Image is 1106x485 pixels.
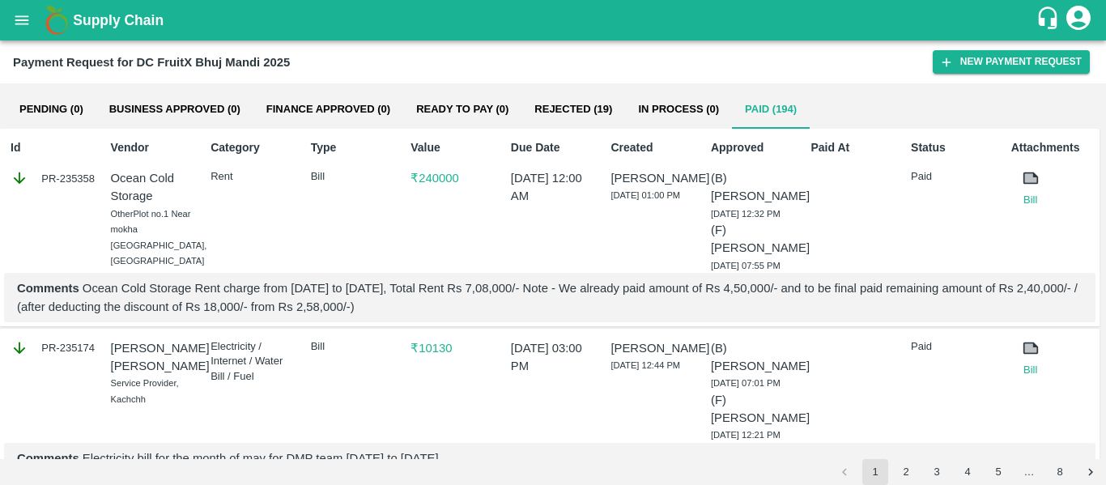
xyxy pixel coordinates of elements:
p: Type [311,139,395,156]
span: , Kachchh [111,378,179,404]
p: Ocean Cold Storage Rent charge from [DATE] to [DATE], Total Rent Rs 7,08,000/- Note - We already ... [17,279,1083,316]
div: account of current user [1064,3,1093,37]
p: Electricity bill for the month of may for DMP team [DATE] to [DATE] [17,449,1083,467]
p: Id [11,139,95,156]
span: [DATE] 12:21 PM [711,430,781,440]
p: Bill [311,169,395,185]
b: Comments [17,452,79,465]
button: Go to page 4 [955,459,981,485]
span: [DATE] 07:55 PM [711,261,781,270]
p: Category [211,139,295,156]
nav: pagination navigation [829,459,1106,485]
a: Bill [1011,192,1050,208]
p: Created [610,139,695,156]
p: (B) [PERSON_NAME] [711,339,795,376]
p: [PERSON_NAME] [610,169,695,187]
p: (F) [PERSON_NAME] [711,391,795,428]
b: Payment Request for DC FruitX Bhuj Mandi 2025 [13,56,290,69]
p: Electricity / Internet / Water Bill / Fuel [211,339,295,385]
p: [DATE] 03:00 PM [511,339,595,376]
span: [DATE] 01:00 PM [610,190,680,200]
p: (B) [PERSON_NAME] [711,169,795,206]
b: Supply Chain [73,12,164,28]
p: Status [911,139,995,156]
button: Finance Approved (0) [253,90,403,129]
span: [DATE] 12:32 PM [711,209,781,219]
button: Go to page 3 [924,459,950,485]
p: Approved [711,139,795,156]
div: customer-support [1036,6,1064,35]
button: open drawer [3,2,40,39]
p: [DATE] 12:00 AM [511,169,595,206]
div: PR-235174 [11,339,95,357]
button: Go to next page [1078,459,1104,485]
p: ₹ 10130 [410,339,495,357]
p: Paid At [811,139,895,156]
div: … [1016,465,1042,480]
p: Paid [911,169,995,185]
p: [PERSON_NAME] [PERSON_NAME] [111,339,195,376]
button: Go to page 2 [893,459,919,485]
p: Ocean Cold Storage [111,169,195,206]
button: Paid (194) [732,90,810,129]
p: (F) [PERSON_NAME] [711,221,795,257]
b: Comments [17,282,79,295]
p: [PERSON_NAME] [610,339,695,357]
span: [DATE] 12:44 PM [610,360,680,370]
p: ₹ 240000 [410,169,495,187]
button: In Process (0) [625,90,732,129]
span: Service Provider [111,378,177,388]
p: Bill [311,339,395,355]
p: Vendor [111,139,195,156]
button: Go to page 5 [985,459,1011,485]
p: Due Date [511,139,595,156]
span: Plot no.1 Near mokha [GEOGRAPHIC_DATA], [GEOGRAPHIC_DATA] [111,209,207,266]
p: Attachments [1011,139,1095,156]
p: Rent [211,169,295,185]
button: Pending (0) [6,90,96,129]
div: PR-235358 [11,169,95,187]
button: Ready To Pay (0) [403,90,521,129]
button: Rejected (19) [521,90,625,129]
button: New Payment Request [933,50,1090,74]
img: logo [40,4,73,36]
p: Paid [911,339,995,355]
a: Bill [1011,362,1050,378]
button: page 1 [862,459,888,485]
p: Value [410,139,495,156]
button: Business Approved (0) [96,90,253,129]
span: [DATE] 07:01 PM [711,378,781,388]
span: Other [111,209,134,219]
a: Supply Chain [73,9,1036,32]
button: Go to page 8 [1047,459,1073,485]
